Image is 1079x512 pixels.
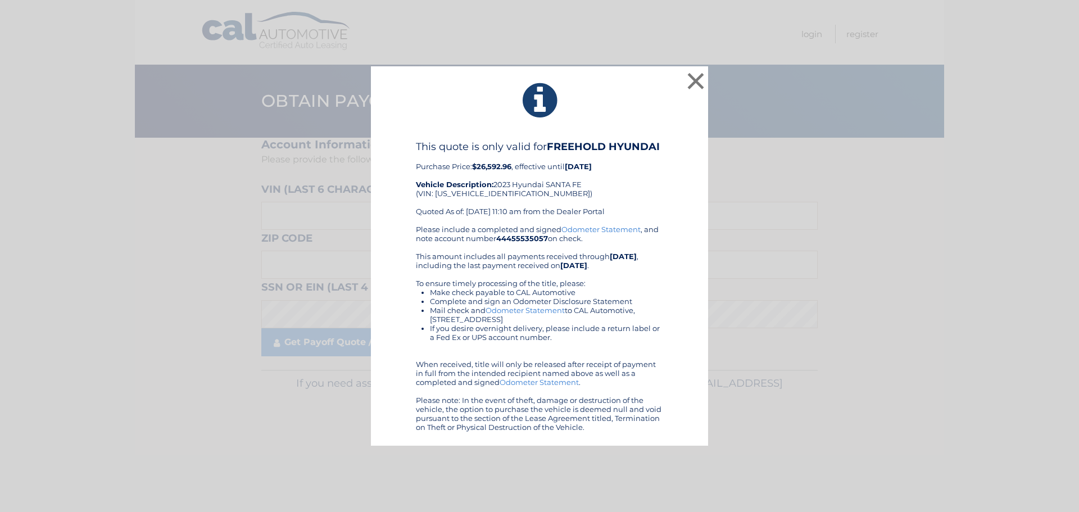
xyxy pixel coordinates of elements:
[561,225,641,234] a: Odometer Statement
[560,261,587,270] b: [DATE]
[472,162,511,171] b: $26,592.96
[416,141,663,225] div: Purchase Price: , effective until 2023 Hyundai SANTA FE (VIN: [US_VEHICLE_IDENTIFICATION_NUMBER])...
[496,234,548,243] b: 44455535057
[430,288,663,297] li: Make check payable to CAL Automotive
[416,225,663,432] div: Please include a completed and signed , and note account number on check. This amount includes al...
[430,324,663,342] li: If you desire overnight delivery, please include a return label or a Fed Ex or UPS account number.
[430,306,663,324] li: Mail check and to CAL Automotive, [STREET_ADDRESS]
[430,297,663,306] li: Complete and sign an Odometer Disclosure Statement
[547,141,660,153] b: FREEHOLD HYUNDAI
[684,70,707,92] button: ×
[416,141,663,153] h4: This quote is only valid for
[500,378,579,387] a: Odometer Statement
[610,252,637,261] b: [DATE]
[565,162,592,171] b: [DATE]
[486,306,565,315] a: Odometer Statement
[416,180,493,189] strong: Vehicle Description:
